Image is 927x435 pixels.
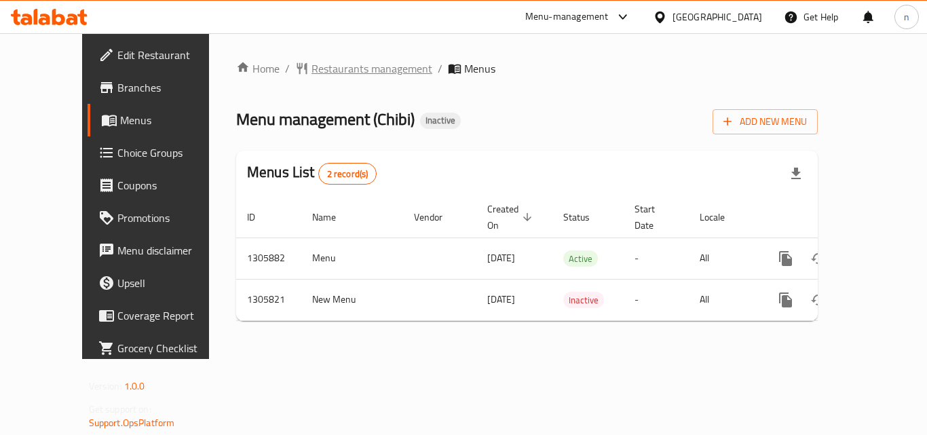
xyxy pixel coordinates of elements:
a: Branches [88,71,237,104]
td: New Menu [301,279,403,320]
span: ID [247,209,273,225]
span: Start Date [635,201,673,233]
span: Name [312,209,354,225]
button: more [770,242,802,275]
span: Status [563,209,607,225]
a: Upsell [88,267,237,299]
span: Created On [487,201,536,233]
table: enhanced table [236,197,911,321]
span: 1.0.0 [124,377,145,395]
td: - [624,238,689,279]
div: Menu-management [525,9,609,25]
th: Actions [759,197,911,238]
td: Menu [301,238,403,279]
a: Menu disclaimer [88,234,237,267]
span: Menu management ( Chibi ) [236,104,415,134]
span: Coverage Report [117,307,226,324]
span: Inactive [420,115,461,126]
div: [GEOGRAPHIC_DATA] [673,10,762,24]
li: / [438,60,442,77]
button: Add New Menu [713,109,818,134]
span: Locale [700,209,742,225]
a: Promotions [88,202,237,234]
span: Coupons [117,177,226,193]
td: 1305821 [236,279,301,320]
td: - [624,279,689,320]
span: Menus [120,112,226,128]
span: Menu disclaimer [117,242,226,259]
a: Coverage Report [88,299,237,332]
span: Upsell [117,275,226,291]
h2: Menus List [247,162,377,185]
span: n [904,10,909,24]
a: Choice Groups [88,136,237,169]
span: Vendor [414,209,460,225]
span: Choice Groups [117,145,226,161]
div: Active [563,250,598,267]
a: Support.OpsPlatform [89,414,175,432]
span: Active [563,251,598,267]
a: Edit Restaurant [88,39,237,71]
span: [DATE] [487,290,515,308]
td: All [689,279,759,320]
span: Promotions [117,210,226,226]
a: Home [236,60,280,77]
button: Change Status [802,242,835,275]
span: Edit Restaurant [117,47,226,63]
div: Total records count [318,163,377,185]
a: Restaurants management [295,60,432,77]
span: Version: [89,377,122,395]
div: Export file [780,157,812,190]
a: Grocery Checklist [88,332,237,364]
span: Inactive [563,292,604,308]
li: / [285,60,290,77]
a: Coupons [88,169,237,202]
span: [DATE] [487,249,515,267]
span: Get support on: [89,400,151,418]
button: more [770,284,802,316]
span: Branches [117,79,226,96]
a: Menus [88,104,237,136]
button: Change Status [802,284,835,316]
nav: breadcrumb [236,60,818,77]
span: Add New Menu [723,113,807,130]
span: 2 record(s) [319,168,377,181]
span: Menus [464,60,495,77]
td: 1305882 [236,238,301,279]
span: Restaurants management [311,60,432,77]
span: Grocery Checklist [117,340,226,356]
td: All [689,238,759,279]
